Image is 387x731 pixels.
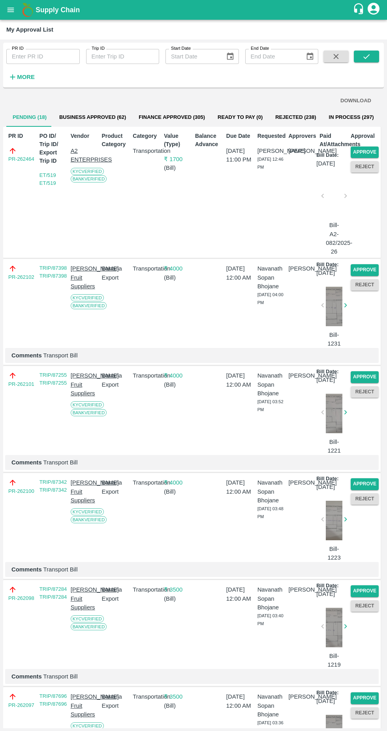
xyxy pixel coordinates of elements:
[257,292,284,305] span: [DATE] 04:00 PM
[351,585,379,597] button: Approve
[351,692,379,704] button: Approve
[257,132,286,140] p: Requested
[71,294,104,301] span: KYC Verified
[8,487,34,495] a: PR-262100
[351,600,379,612] button: Reject
[226,692,254,710] p: [DATE] 12:00 AM
[11,351,372,360] p: Transport Bill
[39,479,67,493] a: TRIP/87342 TRIP/87342
[39,132,68,165] p: PO ID/ Trip ID/ Export Trip ID
[71,147,99,164] p: A2 ENTERPRISES
[71,409,107,416] span: Bank Verified
[316,261,338,269] p: Bill Date:
[226,147,254,164] p: [DATE] 11:00 PM
[12,45,24,52] label: PR ID
[288,585,316,594] p: [PERSON_NAME]
[257,478,286,505] p: Navanath Sopan Bhojane
[71,478,99,505] p: [PERSON_NAME] Fruit Suppliers
[257,399,284,412] span: [DATE] 03:52 PM
[6,49,80,64] input: Enter PR ID
[302,49,317,64] button: Choose date
[326,221,342,256] p: Bill-A2-082/2025-26
[351,132,379,140] p: Approval
[92,45,105,52] label: Trip ID
[71,175,107,182] span: Bank Verified
[164,132,192,148] p: Value (Type)
[326,331,342,348] p: Bill-1231
[71,722,104,729] span: KYC Verified
[11,459,42,466] b: Comments
[257,147,286,155] p: [PERSON_NAME]
[133,692,161,701] p: Transportation
[288,692,316,701] p: [PERSON_NAME]
[257,157,284,169] span: [DATE] 12:46 PM
[2,1,20,19] button: open drawer
[316,376,335,384] p: [DATE]
[351,147,379,158] button: Approve
[195,132,223,148] p: Balance Advance
[288,264,316,273] p: [PERSON_NAME]
[164,371,192,380] p: ₹ 4000
[71,516,107,523] span: Bank Verified
[351,707,379,719] button: Reject
[71,132,99,140] p: Vendor
[319,132,348,148] p: Paid At/Attachments
[11,673,42,680] b: Comments
[8,273,34,281] a: PR-262102
[164,594,192,603] p: ( Bill )
[351,493,379,505] button: Reject
[71,401,104,408] span: KYC Verified
[11,352,42,359] b: Comments
[337,94,374,108] button: DOWNLOAD
[36,4,353,15] a: Supply Chain
[257,371,286,398] p: Navanath Sopan Bhojane
[8,132,36,140] p: PR ID
[316,582,338,590] p: Bill Date:
[316,689,338,697] p: Bill Date:
[132,108,211,127] button: Finance Approved (305)
[101,132,130,148] p: Product Category
[39,265,67,279] a: TRIP/87398 TRIP/87398
[101,692,130,710] p: Banana Export
[8,701,34,709] a: PR-262097
[351,264,379,276] button: Approve
[164,380,192,389] p: ( Bill )
[257,613,284,626] span: [DATE] 03:40 PM
[6,70,37,84] button: More
[226,132,254,140] p: Due Date
[211,108,269,127] button: Ready To Pay (0)
[133,585,161,594] p: Transportation
[164,478,192,487] p: ₹ 4000
[323,108,380,127] button: In Process (297)
[71,623,107,630] span: Bank Verified
[316,475,338,483] p: Bill Date:
[351,478,379,490] button: Approve
[133,264,161,273] p: Transportation
[165,49,220,64] input: Start Date
[326,545,342,562] p: Bill-1223
[353,3,366,17] div: customer-support
[269,108,322,127] button: Rejected (238)
[53,108,132,127] button: Business Approved (62)
[316,269,335,277] p: [DATE]
[20,2,36,18] img: logo
[226,478,254,496] p: [DATE] 12:00 AM
[6,108,53,127] button: Pending (18)
[226,371,254,389] p: [DATE] 12:00 AM
[133,371,161,380] p: Transportation
[164,264,192,273] p: ₹ 4000
[39,372,67,386] a: TRIP/87255 TRIP/87255
[133,132,161,140] p: Category
[326,438,342,455] p: Bill-1221
[71,585,99,612] p: [PERSON_NAME] Fruit Suppliers
[11,458,372,467] p: Transport Bill
[288,371,316,380] p: [PERSON_NAME]
[6,24,53,35] div: My Approval List
[39,693,67,707] a: TRIP/87696 TRIP/87696
[257,264,286,291] p: Navanath Sopan Bhojane
[71,302,107,309] span: Bank Verified
[133,147,161,155] p: Transportation
[245,49,299,64] input: End Date
[8,380,34,388] a: PR-262101
[101,371,130,389] p: Banana Export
